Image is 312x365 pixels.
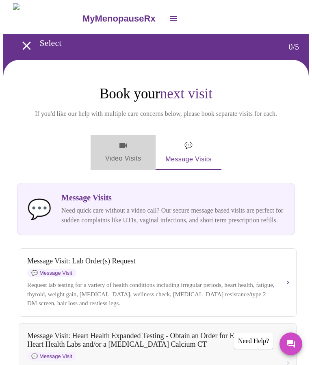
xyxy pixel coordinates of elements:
span: Message Visit [27,352,76,361]
h3: Message Visits [61,193,285,202]
img: MyMenopauseRx Logo [13,3,81,34]
span: message [27,198,52,220]
span: message [184,140,193,151]
span: message [31,353,38,359]
a: MyMenopauseRx [81,4,163,33]
p: Need quick care without a video call? Our secure message based visits are perfect for sudden comp... [61,206,285,225]
span: next visit [160,86,212,102]
div: Message Visit: Heart Health Expanded Testing - Obtain an Order for Extended Heart Health Labs and... [27,332,275,349]
span: Video Visits [100,141,146,164]
h3: MyMenopauseRx [82,13,156,24]
span: Message Visits [165,140,212,165]
div: Need Help? [234,333,273,349]
button: Message Visit: Lab Order(s) RequestmessageMessage VisitRequest lab testing for a variety of healt... [19,248,297,317]
div: Request lab testing for a variety of health conditions including irregular periods, heart health,... [27,280,275,308]
h1: Book your [17,85,295,102]
p: If you'd like our help with multiple care concerns below, please book separate visits for each. [31,109,281,119]
button: open drawer [164,9,183,28]
span: Message Visit [27,269,76,277]
h3: Select [40,38,256,48]
button: open drawer [15,34,39,58]
button: Messages [279,332,302,355]
h3: 0 / 5 [288,42,299,52]
span: message [31,270,38,276]
div: Message Visit: Lab Order(s) Request [27,257,275,265]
